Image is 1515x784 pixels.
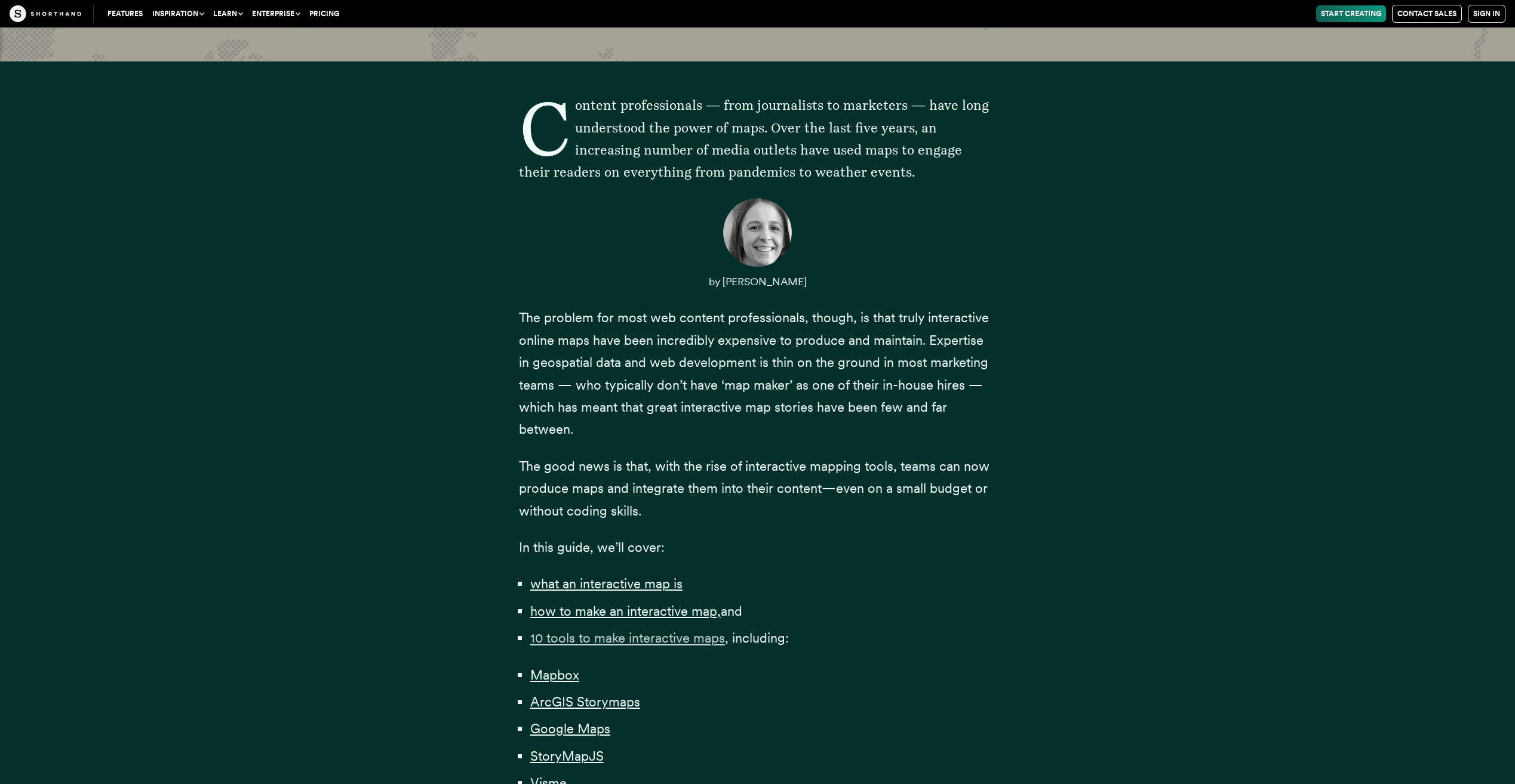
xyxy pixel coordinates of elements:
button: Inspiration [147,5,208,22]
a: what an interactive map is [530,576,683,591]
a: StoryMapJS [530,748,604,764]
a: Contact Sales [1392,5,1462,23]
a: 10 tools to make interactive maps [530,630,725,646]
p: by [PERSON_NAME] [519,270,997,293]
button: Learn [208,5,247,22]
span: In this guide, we’ll cover: [519,539,665,555]
a: Features [103,5,147,22]
a: Mapbox [530,667,579,683]
span: The good news is that, with the rise of interactive mapping tools, teams can now produce maps and... [519,458,989,518]
span: The problem for most web content professionals, though, is that truly interactive online maps hav... [519,310,989,437]
a: Sign in [1468,5,1505,23]
a: Pricing [305,5,344,22]
a: how to make an interactive map, [530,603,721,619]
span: and [721,603,742,619]
span: Content professionals — from journalists to marketers — have long understood the power of maps. O... [519,97,989,180]
img: The Craft [10,5,81,22]
button: Enterprise [247,5,305,22]
span: , including: [725,630,789,646]
a: Google Maps [530,721,610,736]
a: Start Creating [1316,5,1386,22]
a: ArcGIS Storymaps [530,694,640,709]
